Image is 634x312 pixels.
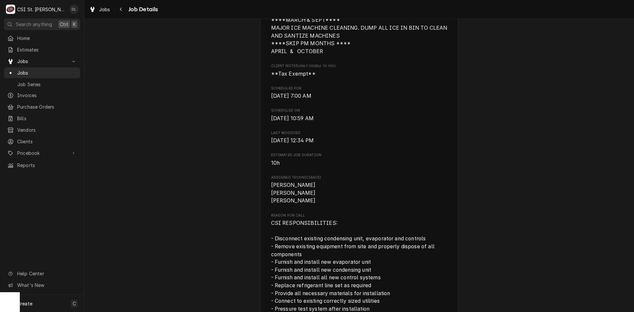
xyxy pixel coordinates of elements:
div: Scheduled On [271,108,448,122]
div: DL [69,5,79,14]
a: Reports [4,160,80,171]
a: Job Series [4,79,80,90]
span: Scheduled On [271,108,448,113]
a: Go to Pricebook [4,148,80,158]
div: CSI St. Louis's Avatar [6,5,15,14]
div: C [6,5,15,14]
span: Reason For Call [271,213,448,218]
a: Go to Help Center [4,268,80,279]
span: Estimated Job Duration [271,153,448,158]
span: K [73,21,76,28]
span: [PERSON_NAME] [271,182,316,188]
span: Jobs [17,69,77,76]
span: Pricebook [17,150,67,156]
span: Clients [17,138,77,145]
a: Jobs [4,67,80,78]
span: Estimates [17,46,77,53]
span: Estimated Job Duration [271,159,448,167]
span: Scheduled On [271,115,448,122]
button: Navigate back [116,4,126,15]
a: Home [4,33,80,44]
span: Jobs [17,58,67,65]
span: 10h [271,160,280,166]
div: Last Modified [271,130,448,145]
a: Go to Jobs [4,56,80,67]
span: [PERSON_NAME] [271,190,316,196]
a: Go to What's New [4,280,80,291]
a: Purchase Orders [4,101,80,112]
span: Assigned Technician(s) [271,181,448,205]
span: C [73,300,76,307]
span: Reports [17,162,77,169]
a: Jobs [87,4,113,15]
a: Clients [4,136,80,147]
span: [DATE] 10:59 AM [271,115,314,121]
span: Purchase Orders [17,103,77,110]
span: Job Details [126,5,158,14]
span: Jobs [99,6,110,13]
div: Scheduled For [271,86,448,100]
span: Client Notes [271,63,448,69]
span: Vendors [17,126,77,133]
span: Job Series [17,81,77,88]
span: Assigned Technician(s) [271,175,448,180]
a: Vendors [4,124,80,135]
span: Last Modified [271,130,448,136]
span: Scheduled For [271,86,448,91]
span: [object Object] [271,70,448,78]
span: [DATE] 7:00 AM [271,93,311,99]
div: [object Object] [271,63,448,78]
a: Invoices [4,90,80,101]
span: What's New [17,282,76,289]
span: Create [17,301,32,306]
div: Assigned Technician(s) [271,175,448,205]
span: Home [17,35,77,42]
span: Scheduled For [271,92,448,100]
span: Last Modified [271,137,448,145]
span: Invoices [17,92,77,99]
span: Help Center [17,270,76,277]
div: David Lindsey's Avatar [69,5,79,14]
div: CSI St. [PERSON_NAME] [17,6,66,13]
span: [PERSON_NAME] [271,197,316,204]
span: Ctrl [60,21,68,28]
a: Bills [4,113,80,124]
span: Bills [17,115,77,122]
a: Estimates [4,44,80,55]
button: Search anythingCtrlK [4,18,80,30]
div: Estimated Job Duration [271,153,448,167]
span: Search anything [16,21,52,28]
span: (Only Visible to You) [298,64,335,68]
span: [DATE] 12:34 PM [271,137,314,144]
